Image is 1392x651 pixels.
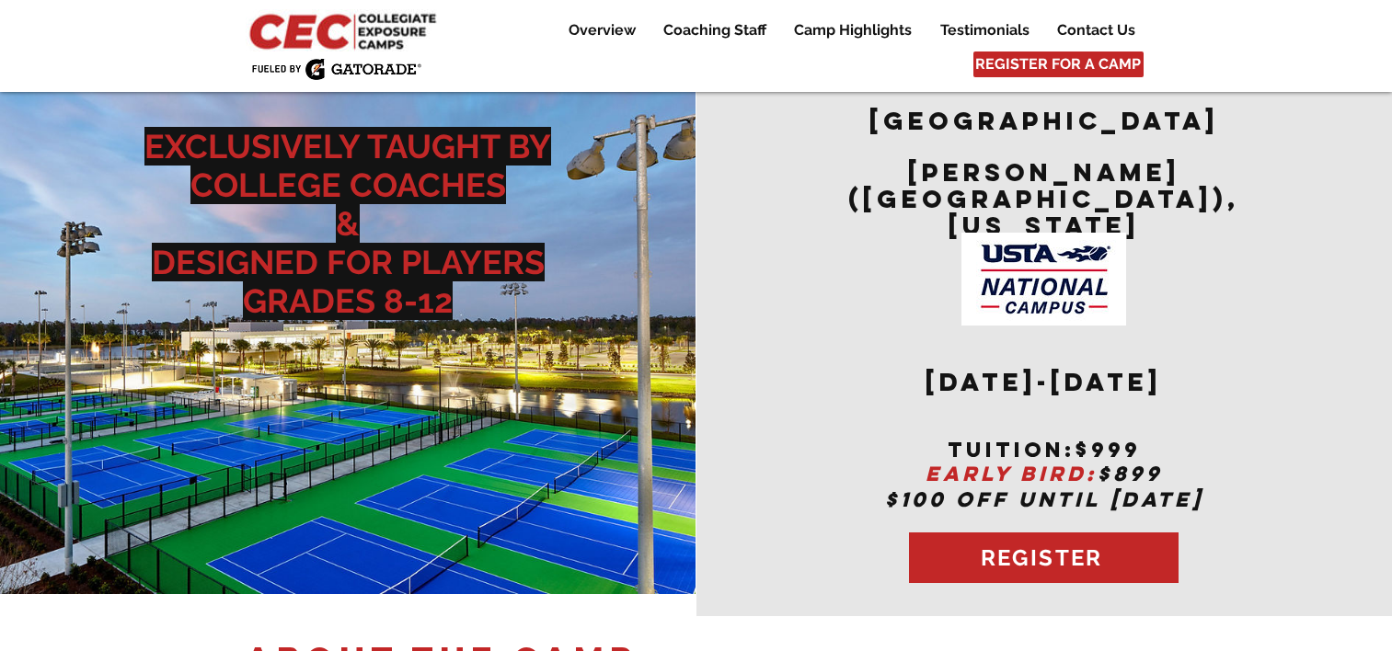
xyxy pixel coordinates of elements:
a: REGISTER FOR A CAMP [973,51,1144,77]
span: DESIGNED FOR PLAYERS [152,243,545,281]
p: Contact Us [1048,19,1145,41]
p: Testimonials [931,19,1039,41]
span: & [336,204,360,243]
span: tuition:$999 [948,437,1141,463]
img: USTA Campus image_edited.jpg [961,233,1126,325]
img: Fueled by Gatorade.png [251,58,421,80]
span: ([GEOGRAPHIC_DATA]), [US_STATE] [848,183,1239,241]
span: REGISTER [981,544,1103,571]
span: GRADES 8-12 [243,281,453,320]
a: Contact Us [1043,19,1148,41]
p: Camp Highlights [785,19,921,41]
a: Overview [555,19,649,41]
span: REGISTER FOR A CAMP [975,54,1141,74]
p: Coaching Staff [654,19,776,41]
a: REGISTER [909,532,1179,583]
a: Coaching Staff [650,19,779,41]
span: [GEOGRAPHIC_DATA] [869,105,1219,136]
span: $899 [1098,461,1163,486]
span: EARLY BIRD: [926,461,1098,486]
nav: Site [540,19,1148,41]
a: Testimonials [926,19,1042,41]
span: EXCLUSIVELY TAUGHT BY COLLEGE COACHES [144,127,551,204]
a: Camp Highlights [780,19,926,41]
span: [DATE]-[DATE] [926,366,1162,397]
p: Overview [559,19,645,41]
span: [PERSON_NAME] [908,156,1180,188]
img: CEC Logo Primary_edited.jpg [246,9,444,51]
span: $100 OFF UNTIL [DATE] [885,486,1203,512]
